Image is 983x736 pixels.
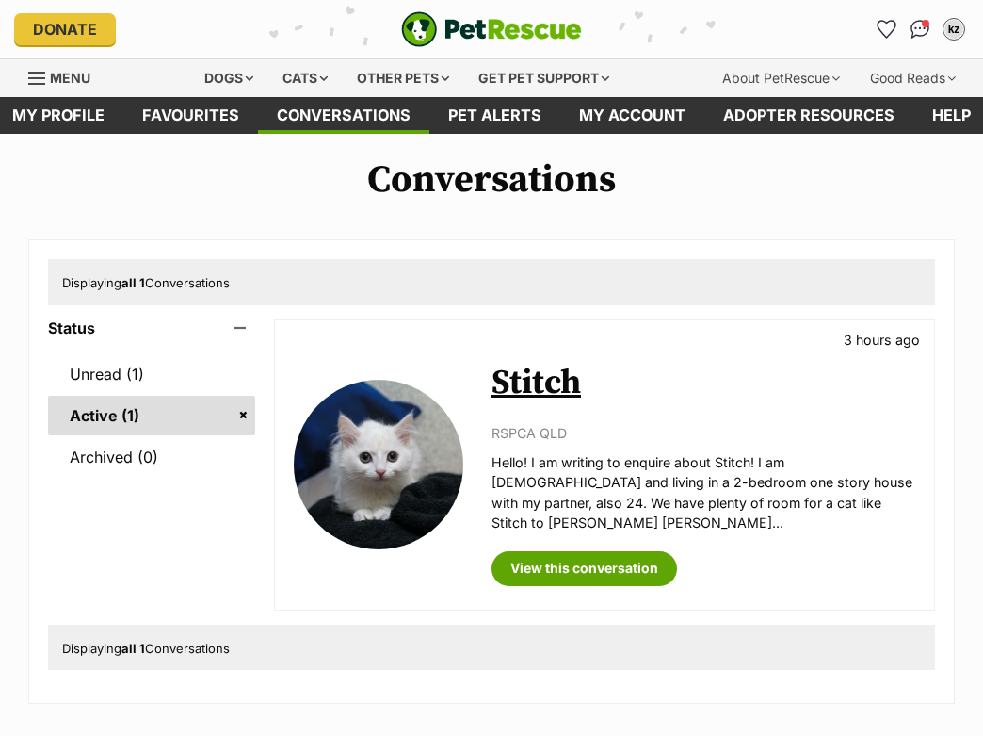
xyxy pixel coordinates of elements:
[123,97,258,134] a: Favourites
[14,13,116,45] a: Donate
[465,59,622,97] div: Get pet support
[910,20,930,39] img: chat-41dd97257d64d25036548639549fe6c8038ab92f7586957e7f3b1b290dea8141.svg
[709,59,853,97] div: About PetRescue
[48,354,255,394] a: Unread (1)
[121,275,145,290] strong: all 1
[905,14,935,44] a: Conversations
[48,396,255,435] a: Active (1)
[491,362,581,404] a: Stitch
[491,423,915,443] p: RSPCA QLD
[191,59,266,97] div: Dogs
[121,641,145,656] strong: all 1
[844,330,920,350] p: 3 hours ago
[269,59,341,97] div: Cats
[857,59,969,97] div: Good Reads
[62,275,230,290] span: Displaying Conversations
[258,97,429,134] a: conversations
[294,380,463,549] img: Stitch
[344,59,462,97] div: Other pets
[704,97,913,134] a: Adopter resources
[50,70,90,86] span: Menu
[28,59,104,93] a: Menu
[944,20,963,39] div: kz
[401,11,582,47] a: PetRescue
[48,437,255,477] a: Archived (0)
[62,641,230,656] span: Displaying Conversations
[871,14,901,44] a: Favourites
[491,551,677,585] a: View this conversation
[560,97,704,134] a: My account
[491,452,915,532] p: Hello! I am writing to enquire about Stitch! I am [DEMOGRAPHIC_DATA] and living in a 2-bedroom on...
[48,319,255,336] header: Status
[429,97,560,134] a: Pet alerts
[871,14,969,44] ul: Account quick links
[401,11,582,47] img: logo-e224e6f780fb5917bec1dbf3a21bbac754714ae5b6737aabdf751b685950b380.svg
[939,14,969,44] button: My account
